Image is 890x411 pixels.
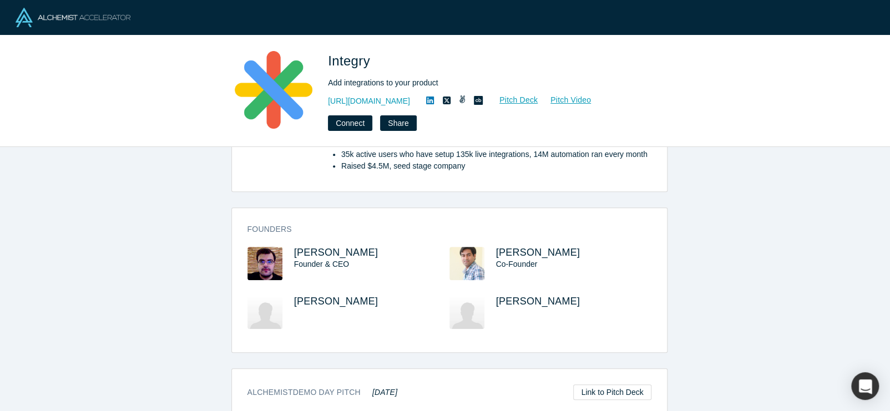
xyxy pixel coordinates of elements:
img: Bilal Farrukh's Profile Image [247,296,282,329]
a: [URL][DOMAIN_NAME] [328,95,410,107]
a: Pitch Video [538,94,591,106]
span: Integry [328,53,374,68]
span: Founder & CEO [294,260,350,268]
a: Pitch Deck [487,94,538,106]
img: Junaid Malik's Profile Image [449,296,484,329]
a: [PERSON_NAME] [294,247,378,258]
h3: Alchemist Demo Day Pitch [247,387,398,398]
li: 35k active users who have setup 135k live integrations, 14M automation ran every month [341,149,651,160]
a: [PERSON_NAME] [496,247,580,258]
span: Co-Founder [496,260,538,268]
button: Connect [328,115,372,131]
li: Raised $4.5M, seed stage company [341,160,651,172]
img: Integry's Logo [235,51,312,129]
button: Share [380,115,416,131]
a: [PERSON_NAME] [294,296,378,307]
img: Yasir Farooqui's Profile Image [449,247,484,280]
img: M. Nash's Profile Image [247,247,282,280]
a: Link to Pitch Deck [573,384,651,400]
img: Alchemist Logo [16,8,130,27]
div: Add integrations to your product [328,77,639,89]
span: [PERSON_NAME] [496,296,580,307]
em: [DATE] [372,388,397,397]
h3: Founders [247,224,636,235]
dt: Highlights [247,137,333,184]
